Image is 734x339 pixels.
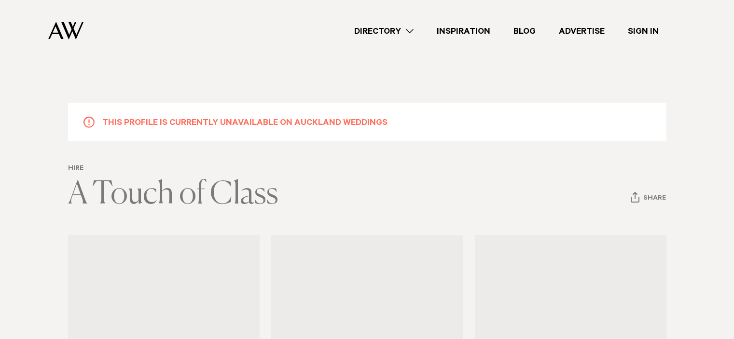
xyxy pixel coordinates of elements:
[502,25,547,38] a: Blog
[425,25,502,38] a: Inspiration
[616,25,670,38] a: Sign In
[547,25,616,38] a: Advertise
[343,25,425,38] a: Directory
[102,116,388,128] h5: This profile is currently unavailable on Auckland Weddings
[48,22,83,40] img: Auckland Weddings Logo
